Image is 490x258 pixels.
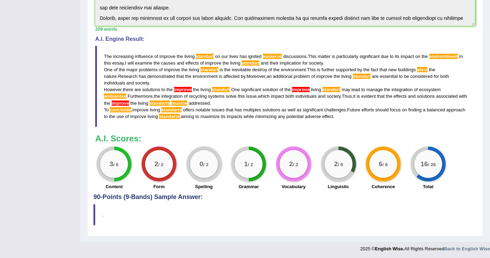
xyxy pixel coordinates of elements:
[208,94,225,99] span: systems
[133,107,149,112] span: improve
[128,94,153,99] span: Furthermore
[95,26,475,32] div: 209 words
[337,54,359,59] span: particularly
[247,74,265,79] span: Moreover
[242,60,259,66] span: Possible spelling mistake found. (did you mean: standard)
[273,67,280,72] span: the
[184,94,188,99] span: of
[161,60,175,66] span: causes
[302,60,308,66] span: for
[153,183,165,190] label: Form
[243,114,254,119] span: while
[372,183,395,190] label: Coherence
[410,74,433,79] span: considered
[153,60,160,66] span: the
[128,60,134,66] span: will
[386,94,392,99] span: the
[322,67,335,72] span: further
[244,160,248,168] big: 1
[195,114,199,119] span: to
[240,54,247,59] span: has
[427,107,445,112] span: balanced
[231,87,240,92] span: One
[267,74,272,79] span: an
[375,107,389,112] span: should
[342,94,352,99] span: Thus
[196,107,211,112] span: notable
[393,94,407,99] span: effects
[303,107,323,112] span: significant
[415,54,420,59] span: on
[262,107,280,112] span: solutions
[159,114,180,119] span: Possible spelling mistake found. (did you mean: standards)
[201,114,220,119] span: maximize
[307,67,316,72] span: This
[279,87,283,92] span: of
[142,87,160,92] span: solutions
[322,114,333,119] span: effect
[119,67,125,72] span: the
[417,67,428,72] span: Possible spelling mistake found. (did you mean: affect)
[281,107,286,112] span: as
[401,54,414,59] span: impact
[130,101,137,106] span: the
[189,67,199,72] span: living
[224,67,231,72] span: the
[104,80,125,86] span: individuals
[201,67,218,72] span: Possible spelling mistake found. (did you mean: standard)
[196,54,214,59] span: Possible spelling mistake found. (did you mean: standard)
[311,74,315,79] span: of
[421,160,428,168] big: 16
[398,67,416,72] span: buildings
[289,160,293,168] big: 2
[352,87,360,92] span: lead
[166,87,173,92] span: the
[181,67,188,72] span: the
[281,67,306,72] span: environment
[294,74,310,79] span: problem
[408,107,422,112] span: finding
[292,87,310,92] span: The word ‘improve’ is not a noun. Did you mean “improvement”?
[203,162,208,168] small: / 2
[139,67,158,72] span: problems
[135,60,152,66] span: examine
[159,67,163,72] span: of
[104,114,108,119] span: to
[286,114,303,119] span: potential
[285,94,294,99] span: both
[224,74,240,79] span: affected
[104,60,111,66] span: this
[114,67,118,72] span: of
[389,67,397,72] span: new
[360,242,490,252] div: 2025 © All Rights Reserved
[189,101,210,106] span: addressed
[434,74,439,79] span: for
[324,107,346,112] span: challenges
[184,54,195,59] span: living
[161,107,182,112] span: Possible spelling mistake found. (did you mean: standards)
[205,60,221,66] span: improve
[402,107,407,112] span: on
[392,87,413,92] span: integration
[258,94,270,99] span: which
[189,94,207,99] span: recycling
[423,183,434,190] label: Total
[317,67,320,72] span: is
[154,94,160,99] span: the
[318,54,331,59] span: matter
[414,87,418,92] span: of
[177,54,183,59] span: the
[308,54,317,59] span: This
[357,94,360,99] span: is
[347,107,360,112] span: Future
[113,54,134,59] span: increasing
[459,54,463,59] span: In
[110,107,131,112] span: Possible spelling mistake found. (did you mean: conclude)
[379,160,383,168] big: 6
[297,107,302,112] span: as
[361,94,376,99] span: evident
[295,94,317,99] span: individuals
[332,54,335,59] span: is
[241,74,245,79] span: by
[138,101,149,106] span: living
